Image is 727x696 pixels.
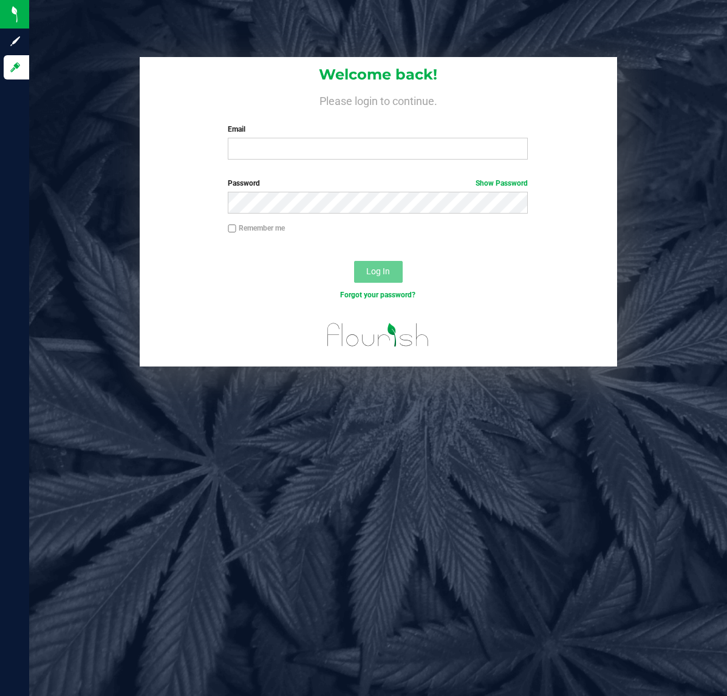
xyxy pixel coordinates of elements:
span: Password [228,179,260,188]
a: Forgot your password? [340,291,415,299]
label: Remember me [228,223,285,234]
input: Remember me [228,225,236,233]
inline-svg: Sign up [9,35,21,47]
label: Email [228,124,528,135]
h4: Please login to continue. [140,92,617,107]
inline-svg: Log in [9,61,21,73]
button: Log In [354,261,403,283]
a: Show Password [476,179,528,188]
h1: Welcome back! [140,67,617,83]
img: flourish_logo.svg [318,313,438,357]
span: Log In [366,266,390,276]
